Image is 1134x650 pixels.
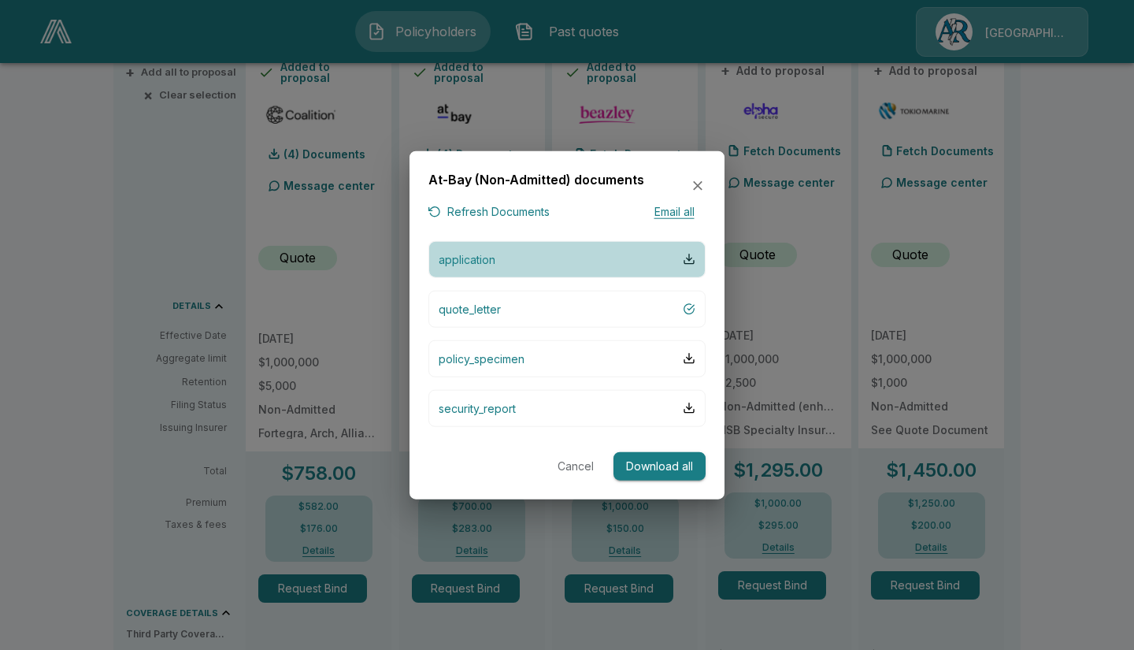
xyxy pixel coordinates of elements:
[439,399,516,416] p: security_report
[439,350,524,366] p: policy_specimen
[613,451,706,481] button: Download all
[428,169,644,190] h6: At-Bay (Non-Admitted) documents
[439,300,501,317] p: quote_letter
[428,290,706,327] button: quote_letter
[428,202,550,222] button: Refresh Documents
[550,451,601,481] button: Cancel
[643,202,706,222] button: Email all
[439,251,495,267] p: application
[428,340,706,377] button: policy_specimen
[428,240,706,277] button: application
[428,389,706,426] button: security_report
